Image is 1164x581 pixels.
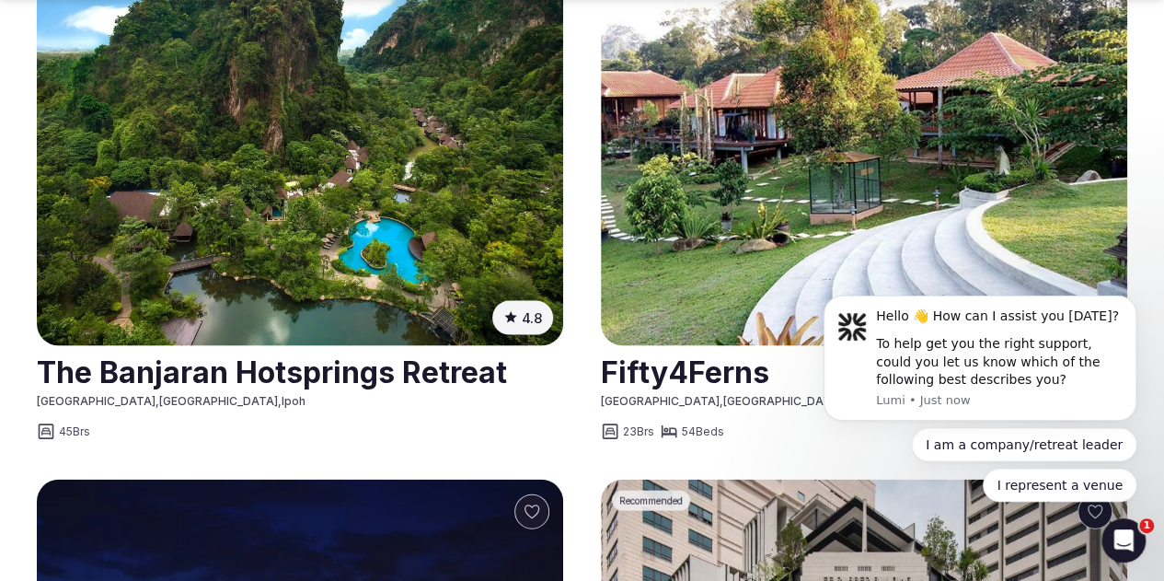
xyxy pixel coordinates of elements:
[682,424,724,440] span: 54 Beds
[1101,518,1146,563] iframe: Intercom live chat
[37,394,156,408] span: [GEOGRAPHIC_DATA]
[37,348,564,394] h2: The Banjaran Hotsprings Retreat
[156,394,159,408] span: ,
[796,281,1164,513] iframe: Intercom notifications message
[1139,518,1154,533] span: 1
[623,424,654,440] span: 23 Brs
[522,308,542,328] span: 4.8
[601,348,1128,394] h2: Fifty4Ferns
[278,394,282,408] span: ,
[59,424,90,440] span: 45 Brs
[723,394,842,408] span: [GEOGRAPHIC_DATA]
[37,348,564,394] a: View venue
[601,348,1128,394] a: View venue
[492,301,553,335] button: 4.8
[612,491,690,511] div: Recommended
[282,394,305,408] span: Ipoh
[159,394,278,408] span: [GEOGRAPHIC_DATA]
[720,394,723,408] span: ,
[619,494,683,507] span: Recommended
[601,394,720,408] span: [GEOGRAPHIC_DATA]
